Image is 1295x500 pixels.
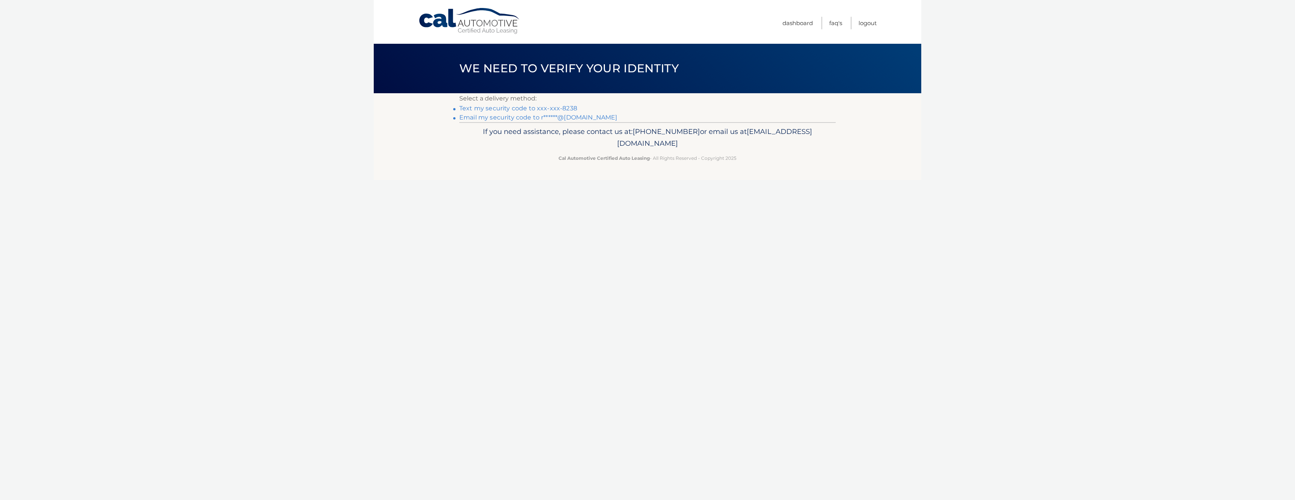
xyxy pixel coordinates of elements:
span: We need to verify your identity [459,61,679,75]
span: [PHONE_NUMBER] [633,127,700,136]
p: Select a delivery method: [459,93,836,104]
p: - All Rights Reserved - Copyright 2025 [464,154,831,162]
strong: Cal Automotive Certified Auto Leasing [559,155,650,161]
a: Email my security code to r******@[DOMAIN_NAME] [459,114,617,121]
a: FAQ's [829,17,842,29]
a: Dashboard [782,17,813,29]
a: Logout [859,17,877,29]
a: Text my security code to xxx-xxx-8238 [459,105,577,112]
p: If you need assistance, please contact us at: or email us at [464,126,831,150]
a: Cal Automotive [418,8,521,35]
